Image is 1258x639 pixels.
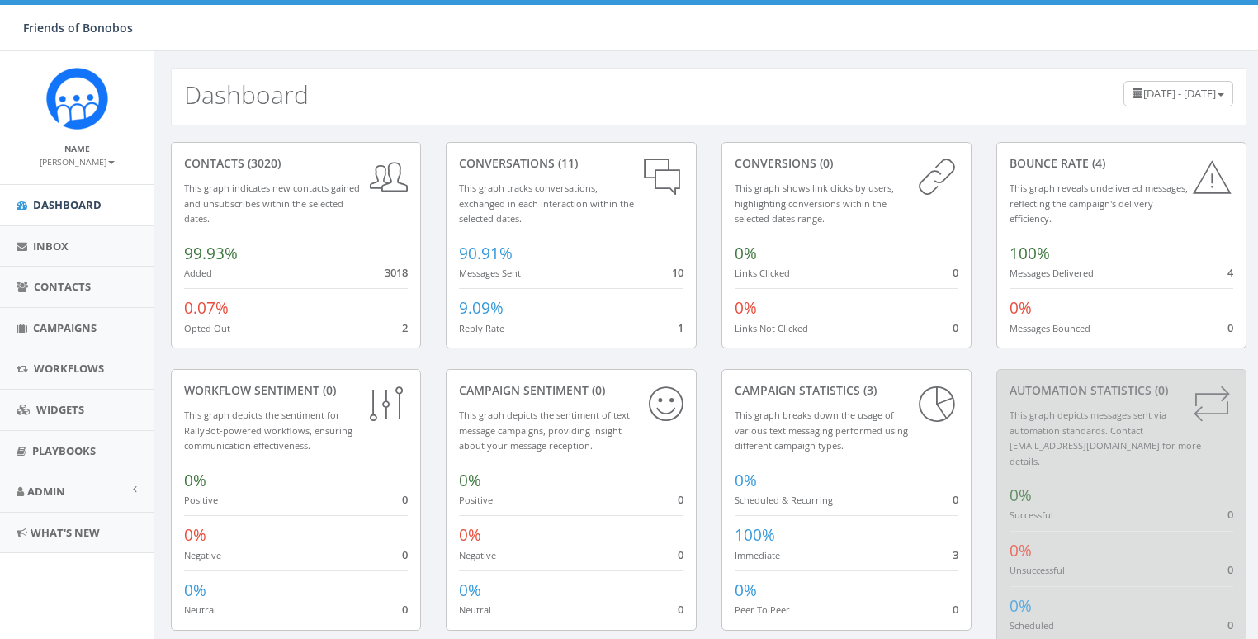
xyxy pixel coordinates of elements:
[402,602,408,617] span: 0
[1227,618,1233,632] span: 0
[184,182,360,225] small: This graph indicates new contacts gained and unsubscribes within the selected dates.
[1089,155,1105,171] span: (4)
[953,265,958,280] span: 0
[184,603,216,616] small: Neutral
[1010,297,1032,319] span: 0%
[184,524,206,546] span: 0%
[678,602,683,617] span: 0
[816,155,833,171] span: (0)
[32,443,96,458] span: Playbooks
[735,243,757,264] span: 0%
[40,154,115,168] a: [PERSON_NAME]
[1227,507,1233,522] span: 0
[33,239,69,253] span: Inbox
[459,155,683,172] div: conversations
[678,320,683,335] span: 1
[589,382,605,398] span: (0)
[184,155,408,172] div: contacts
[459,182,634,225] small: This graph tracks conversations, exchanged in each interaction within the selected dates.
[23,20,133,35] span: Friends of Bonobos
[33,320,97,335] span: Campaigns
[1010,619,1054,632] small: Scheduled
[953,320,958,335] span: 0
[459,603,491,616] small: Neutral
[459,267,521,279] small: Messages Sent
[953,492,958,507] span: 0
[1010,382,1233,399] div: Automation Statistics
[735,494,833,506] small: Scheduled & Recurring
[184,297,229,319] span: 0.07%
[735,382,958,399] div: Campaign Statistics
[1010,155,1233,172] div: Bounce Rate
[459,297,504,319] span: 9.09%
[1143,86,1216,101] span: [DATE] - [DATE]
[1010,182,1188,225] small: This graph reveals undelivered messages, reflecting the campaign's delivery efficiency.
[735,524,775,546] span: 100%
[184,470,206,491] span: 0%
[735,549,780,561] small: Immediate
[34,361,104,376] span: Workflows
[402,320,408,335] span: 2
[1010,509,1053,521] small: Successful
[672,265,683,280] span: 10
[953,547,958,562] span: 3
[735,297,757,319] span: 0%
[184,494,218,506] small: Positive
[46,68,108,130] img: Rally_Corp_Icon.png
[459,470,481,491] span: 0%
[735,182,894,225] small: This graph shows link clicks by users, highlighting conversions within the selected dates range.
[953,602,958,617] span: 0
[184,243,238,264] span: 99.93%
[36,402,84,417] span: Widgets
[735,409,908,452] small: This graph breaks down the usage of various text messaging performed using different campaign types.
[184,580,206,601] span: 0%
[735,155,958,172] div: conversions
[184,81,309,108] h2: Dashboard
[1227,265,1233,280] span: 4
[1010,485,1032,506] span: 0%
[459,494,493,506] small: Positive
[1010,322,1090,334] small: Messages Bounced
[735,580,757,601] span: 0%
[735,322,808,334] small: Links Not Clicked
[1010,243,1050,264] span: 100%
[64,143,90,154] small: Name
[40,156,115,168] small: [PERSON_NAME]
[319,382,336,398] span: (0)
[1227,562,1233,577] span: 0
[184,322,230,334] small: Opted Out
[1010,564,1065,576] small: Unsuccessful
[27,484,65,499] span: Admin
[1010,267,1094,279] small: Messages Delivered
[860,382,877,398] span: (3)
[459,243,513,264] span: 90.91%
[1227,320,1233,335] span: 0
[1010,540,1032,561] span: 0%
[1010,595,1032,617] span: 0%
[33,197,102,212] span: Dashboard
[459,409,630,452] small: This graph depicts the sentiment of text message campaigns, providing insight about your message ...
[555,155,578,171] span: (11)
[459,382,683,399] div: Campaign Sentiment
[31,525,100,540] span: What's New
[678,492,683,507] span: 0
[459,322,504,334] small: Reply Rate
[184,267,212,279] small: Added
[34,279,91,294] span: Contacts
[1010,409,1201,467] small: This graph depicts messages sent via automation standards. Contact [EMAIL_ADDRESS][DOMAIN_NAME] f...
[184,549,221,561] small: Negative
[678,547,683,562] span: 0
[1152,382,1168,398] span: (0)
[459,580,481,601] span: 0%
[385,265,408,280] span: 3018
[735,267,790,279] small: Links Clicked
[402,547,408,562] span: 0
[184,409,352,452] small: This graph depicts the sentiment for RallyBot-powered workflows, ensuring communication effective...
[459,524,481,546] span: 0%
[735,470,757,491] span: 0%
[402,492,408,507] span: 0
[244,155,281,171] span: (3020)
[184,382,408,399] div: Workflow Sentiment
[459,549,496,561] small: Negative
[735,603,790,616] small: Peer To Peer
